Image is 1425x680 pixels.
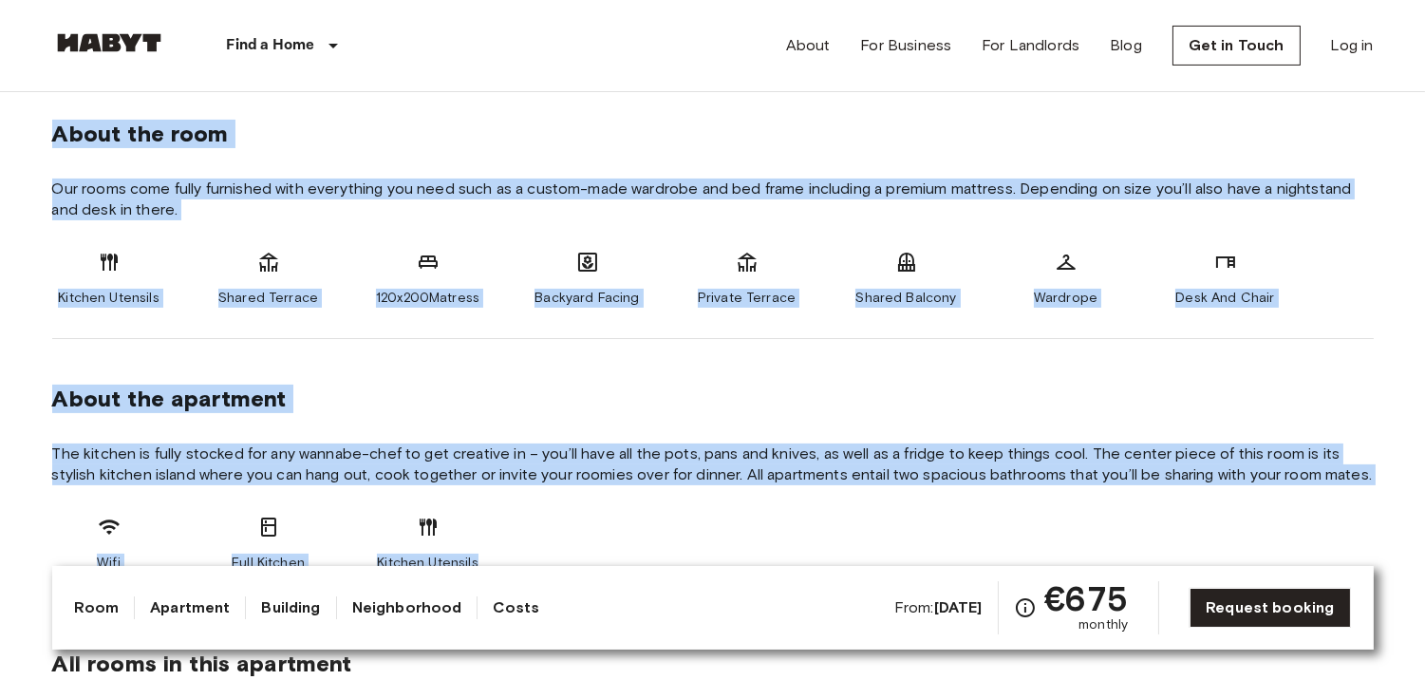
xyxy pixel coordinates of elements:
[150,596,230,619] a: Apartment
[52,385,287,413] span: About the apartment
[52,33,166,52] img: Habyt
[97,554,121,573] span: Wifi
[232,554,305,573] span: Full Kitchen
[1034,289,1097,308] span: Wardrope
[786,34,831,57] a: About
[1110,34,1142,57] a: Blog
[227,34,315,57] p: Find a Home
[52,650,1374,678] span: All rooms in this apartment
[376,289,479,308] span: 120x200Matress
[1044,581,1129,615] span: €675
[1331,34,1374,57] a: Log in
[261,596,320,619] a: Building
[534,289,639,308] span: Backyard Facing
[377,554,478,573] span: Kitchen Utensils
[1190,588,1350,628] a: Request booking
[52,120,1374,148] span: About the room
[894,597,983,618] span: From:
[860,34,951,57] a: For Business
[58,289,159,308] span: Kitchen Utensils
[218,289,318,308] span: Shared Terrace
[1175,289,1274,308] span: Desk And Chair
[934,598,983,616] b: [DATE]
[52,179,1374,220] span: Our rooms come fully furnished with everything you need such as a custom-made wardrobe and bed fr...
[1078,615,1128,634] span: monthly
[698,289,796,308] span: Private Terrace
[1172,26,1301,66] a: Get in Touch
[855,289,956,308] span: Shared Balcony
[1014,596,1037,619] svg: Check cost overview for full price breakdown. Please note that discounts apply to new joiners onl...
[493,596,539,619] a: Costs
[352,596,462,619] a: Neighborhood
[982,34,1079,57] a: For Landlords
[52,444,1374,485] span: The kitchen is fully stocked for any wannabe-chef to get creative in – you’ll have all the pots, ...
[75,596,120,619] a: Room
